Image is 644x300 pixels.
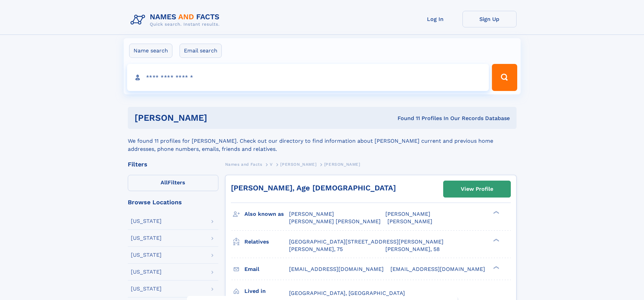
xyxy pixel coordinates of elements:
a: [PERSON_NAME], 58 [385,246,440,253]
div: Found 11 Profiles In Our Records Database [302,115,510,122]
a: [PERSON_NAME] [280,160,316,168]
div: ❯ [492,238,500,242]
div: ❯ [492,210,500,215]
span: [PERSON_NAME] [289,211,334,217]
a: Sign Up [462,11,517,27]
h3: Relatives [244,236,289,248]
button: Search Button [492,64,517,91]
span: V [270,162,273,167]
label: Filters [128,175,218,191]
div: View Profile [461,181,493,197]
h3: Lived in [244,285,289,297]
a: View Profile [444,181,510,197]
div: [US_STATE] [131,252,162,258]
span: [PERSON_NAME] [280,162,316,167]
span: [EMAIL_ADDRESS][DOMAIN_NAME] [390,266,485,272]
div: We found 11 profiles for [PERSON_NAME]. Check out our directory to find information about [PERSON... [128,129,517,153]
span: [PERSON_NAME] [385,211,430,217]
span: [GEOGRAPHIC_DATA], [GEOGRAPHIC_DATA] [289,290,405,296]
a: [GEOGRAPHIC_DATA][STREET_ADDRESS][PERSON_NAME] [289,238,444,246]
h1: [PERSON_NAME] [135,114,303,122]
a: V [270,160,273,168]
span: [PERSON_NAME] [PERSON_NAME] [289,218,381,225]
div: [US_STATE] [131,269,162,275]
h3: Also known as [244,208,289,220]
div: Browse Locations [128,199,218,205]
div: [US_STATE] [131,218,162,224]
a: Log In [408,11,462,27]
span: [PERSON_NAME] [324,162,360,167]
span: [EMAIL_ADDRESS][DOMAIN_NAME] [289,266,384,272]
div: ❯ [492,265,500,270]
a: [PERSON_NAME], Age [DEMOGRAPHIC_DATA] [231,184,396,192]
div: [US_STATE] [131,235,162,241]
input: search input [127,64,489,91]
label: Email search [180,44,222,58]
span: [PERSON_NAME] [387,218,432,225]
div: [US_STATE] [131,286,162,292]
a: Names and Facts [225,160,262,168]
h3: Email [244,263,289,275]
div: Filters [128,161,218,167]
label: Name search [129,44,172,58]
img: Logo Names and Facts [128,11,225,29]
a: [PERSON_NAME], 75 [289,246,343,253]
span: All [161,179,168,186]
